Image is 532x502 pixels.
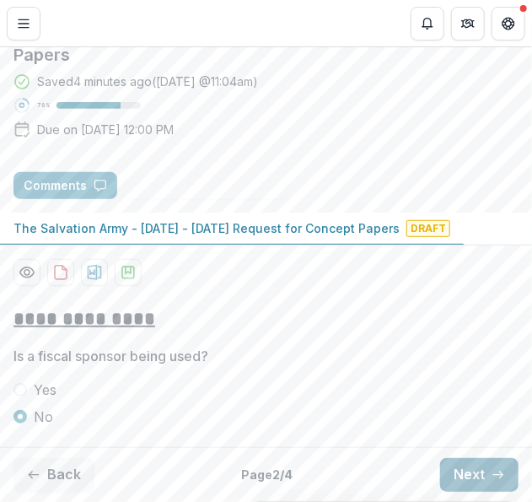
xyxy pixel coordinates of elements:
button: Next [440,458,519,492]
button: download-proposal [81,259,108,286]
button: Preview 1e7fdfd6-7074-4b98-ab5d-e0b2044657e4-0.pdf [13,259,40,286]
button: Toggle Menu [7,7,40,40]
p: Due on [DATE] 12:00 PM [37,121,174,138]
span: No [34,407,53,427]
p: 76 % [37,100,50,111]
button: Partners [451,7,485,40]
button: Back [13,458,94,492]
div: Saved 4 minutes ago ( [DATE] @ 11:04am ) [37,73,258,90]
span: Yes [34,380,56,400]
button: Get Help [492,7,525,40]
p: The Salvation Army - [DATE] - [DATE] Request for Concept Papers [13,219,400,237]
button: download-proposal [47,259,74,286]
span: Draft [406,220,450,237]
p: Page 2 / 4 [242,466,293,483]
button: download-proposal [115,259,142,286]
button: Comments [13,172,117,199]
button: Answer Suggestions [124,172,287,199]
button: Notifications [411,7,444,40]
p: Is a fiscal sponsor being used? [13,346,208,366]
